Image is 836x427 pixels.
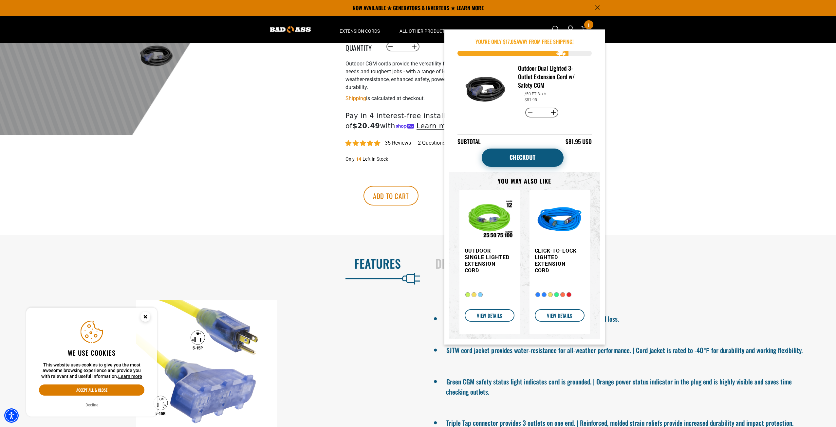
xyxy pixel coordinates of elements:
h3: Outdoor Dual Lighted 3-Outlet Extension Cord w/ Safety CGM [518,64,586,89]
h2: Details & Specs [435,257,823,270]
dd: /50 FT Black [525,92,547,96]
img: blue [535,195,585,245]
span: Outdoor CGM cords provide the versatility for both your everyday needs and toughest jobs - with a... [345,61,504,90]
span: Apparel [467,28,487,34]
img: black [462,68,509,114]
a: Outdoor Single Lighted Extension Cord Outdoor Single Lighted Extension Cord [465,195,511,304]
a: cart [580,26,590,33]
button: Accept all & close [39,384,144,396]
img: black [137,38,175,76]
img: Outdoor Single Lighted Extension Cord [465,195,514,245]
span: 4.80 stars [345,140,381,147]
p: This website uses cookies to give you the most awesome browsing experience and provide you with r... [39,362,144,380]
li: High visibility colors reduce trip hazards and help prevent cord loss. [446,312,813,324]
img: Bad Ass Extension Cords [270,26,311,33]
a: cart [482,149,564,167]
span: 2 questions [418,139,445,147]
a: VIEW DETAILS [535,309,585,322]
a: Shipping [345,95,366,101]
button: Add to cart [363,186,418,205]
label: Quantity [345,43,378,51]
span: Only [345,156,355,162]
button: Decline [84,402,100,408]
summary: Apparel [457,16,497,43]
aside: Cookie Consent [26,308,157,417]
h3: Outdoor Single Lighted Extension Cord [465,248,511,274]
dd: $81.95 [525,98,537,102]
span: 35 reviews [385,140,411,146]
li: SJTW cord jacket provides water-resistance for all-weather performance. | Cord jacket is rated to... [446,344,813,355]
span: Left In Stock [362,156,388,162]
button: Close this option [134,308,157,328]
h2: Features [14,257,401,270]
li: Green CGM safety status light indicates cord is grounded. | Orange power status indicator in the ... [446,375,813,397]
span: 14 [356,156,361,162]
p: You're Only $ away from free shipping! [457,38,592,45]
a: blue Click-to-Lock Lighted Extension Cord [535,195,581,304]
span: Extension Cords [340,28,380,34]
summary: Search [551,24,561,35]
a: This website uses cookies to give you the most awesome browsing experience and provide you with r... [118,374,142,379]
input: Quantity for Outdoor Dual Lighted 3-Outlet Extension Cord w/ Safety CGM [535,107,548,118]
summary: All Other Products [390,16,457,43]
h3: You may also like [459,177,590,185]
div: is calculated at checkout. [345,94,506,103]
h2: We use cookies [39,348,144,357]
summary: Extension Cords [330,16,390,43]
div: Subtotal [457,137,481,146]
div: $81.95 USD [566,137,592,146]
div: Item added to your cart [444,29,605,344]
div: Accessibility Menu [4,408,19,423]
a: Open this option [565,16,576,43]
a: VIEW DETAILS [465,309,514,322]
span: 17.05 [506,38,516,45]
span: All Other Products [399,28,448,34]
h3: Click-to-Lock Lighted Extension Cord [535,248,581,274]
span: 1 [588,23,589,27]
